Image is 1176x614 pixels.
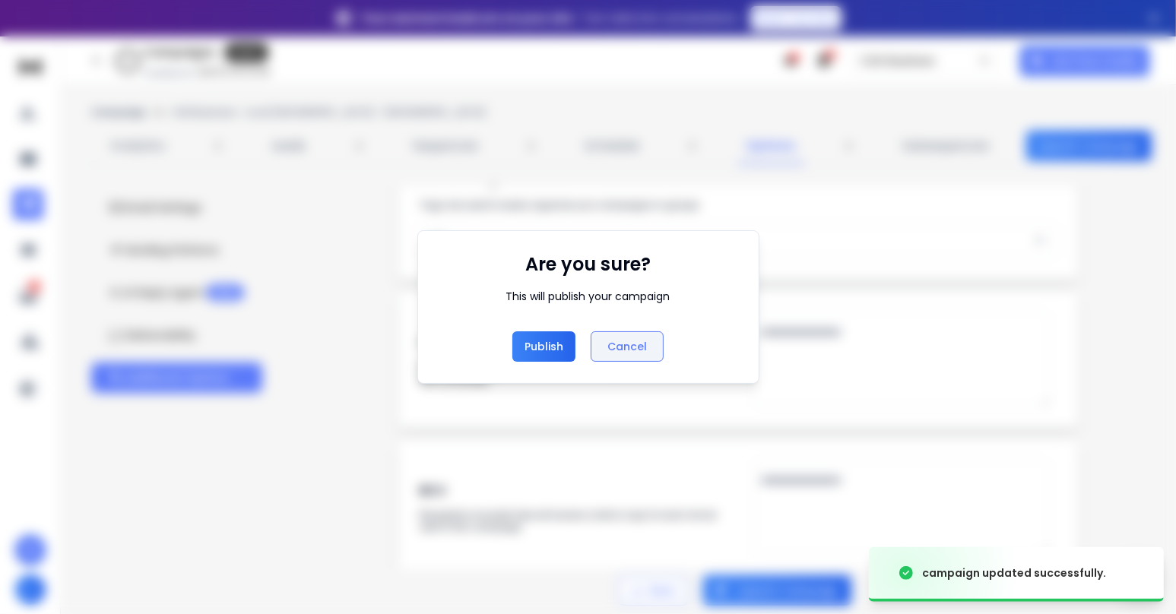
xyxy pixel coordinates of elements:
div: campaign updated successfully. [922,565,1106,581]
button: Publish [512,331,575,362]
button: Cancel [591,331,664,362]
h1: Are you sure? [525,252,651,277]
div: This will publish your campaign [506,289,670,304]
